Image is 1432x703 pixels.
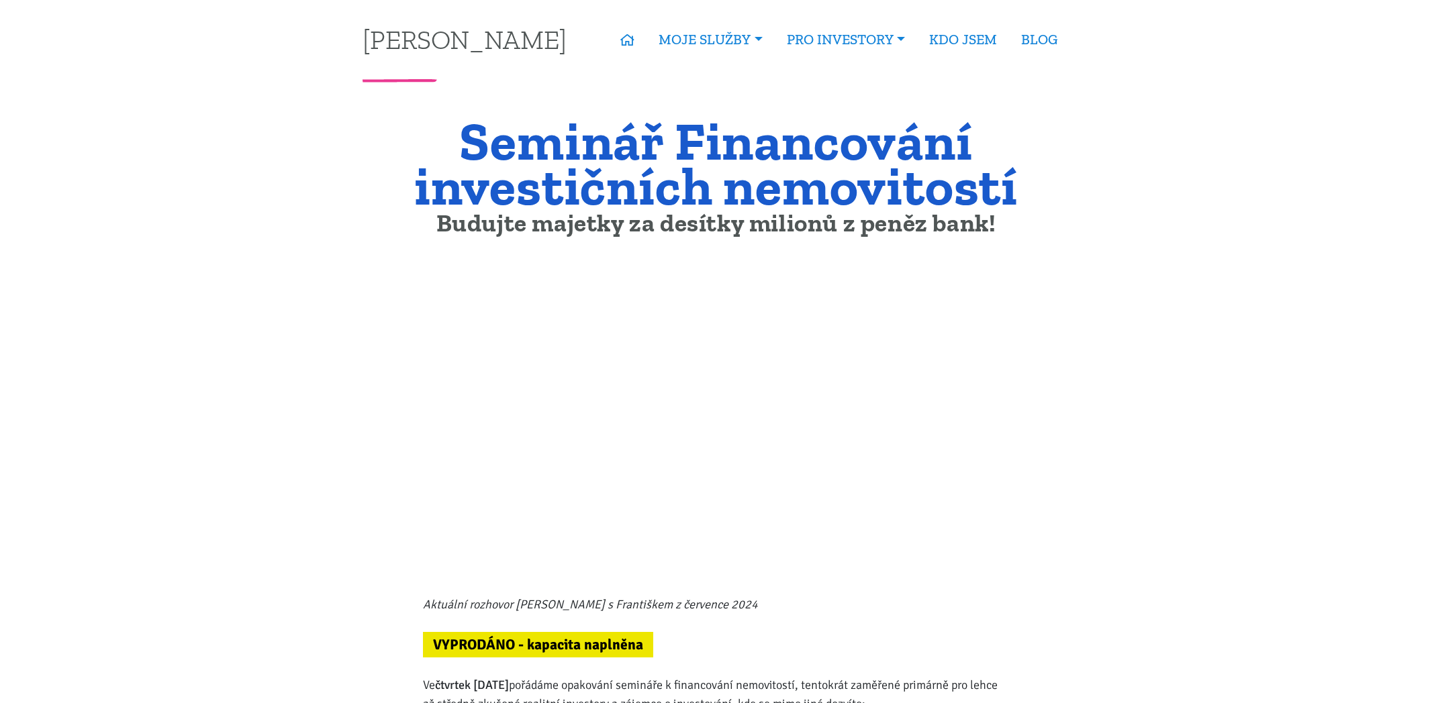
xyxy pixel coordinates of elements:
strong: čtvrtek [DATE] [435,678,509,692]
i: Aktuální rozhovor [PERSON_NAME] s Františkem z července 2024 [423,597,758,612]
h2: Budujte majetky za desítky milionů z peněz bank! [363,212,1069,234]
div: VYPRODÁNO - kapacita naplněna [423,632,653,657]
a: PRO INVESTORY [775,24,917,55]
a: MOJE SLUŽBY [647,24,774,55]
a: KDO JSEM [917,24,1009,55]
iframe: YouTube video player [423,262,1009,592]
h1: Seminář Financování investičních nemovitostí [363,119,1069,209]
a: BLOG [1009,24,1069,55]
a: [PERSON_NAME] [363,26,567,52]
